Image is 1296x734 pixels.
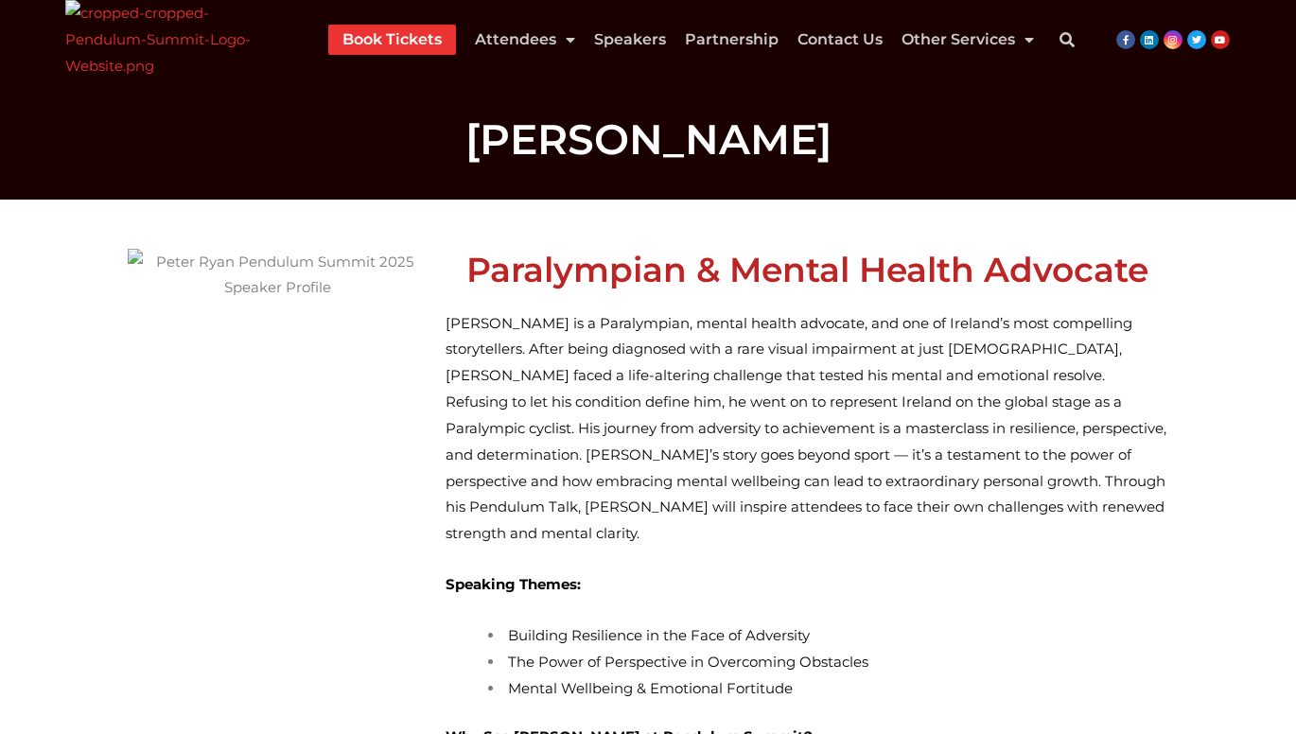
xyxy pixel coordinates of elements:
strong: Speaking Themes: [446,575,581,593]
img: Peter Ryan Pendulum Summit 2025 Speaker Profile [128,249,427,548]
a: Attendees [475,25,575,55]
a: Speakers [594,25,666,55]
span: Mental Wellbeing & Emotional Fortitude [508,679,793,697]
a: Book Tickets [342,25,442,55]
h2: Paralympian & Mental Health Advocate [446,249,1168,291]
span: The Power of Perspective in Overcoming Obstacles [508,653,868,671]
h1: [PERSON_NAME] [118,118,1178,160]
div: Search [1048,21,1086,59]
span: Building Resilience in the Face of Adversity [508,626,810,644]
a: Partnership [685,25,779,55]
nav: Menu [328,25,1034,55]
span: [PERSON_NAME] is a Paralympian, mental health advocate, and one of Ireland’s most compelling stor... [446,314,1166,543]
a: Contact Us [797,25,883,55]
a: Other Services [902,25,1034,55]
